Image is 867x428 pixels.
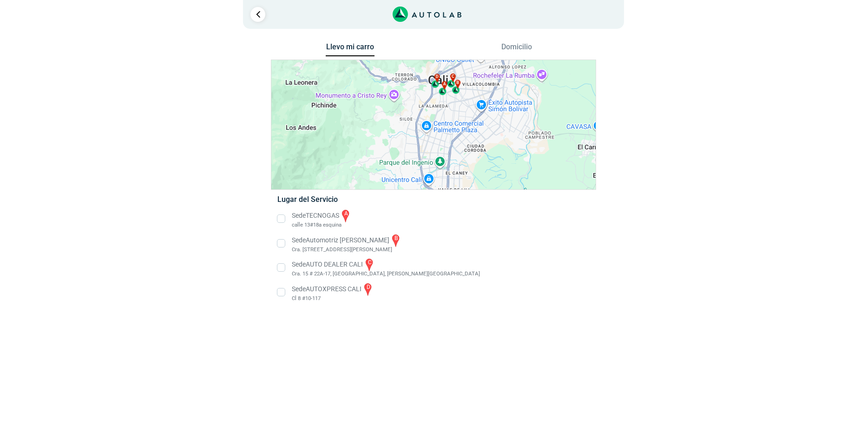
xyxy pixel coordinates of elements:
a: Ir al paso anterior [250,7,265,22]
span: a [443,81,446,87]
button: Llevo mi carro [326,42,374,57]
span: d [436,74,439,80]
button: Domicilio [493,42,541,56]
a: Link al sitio de autolab [393,9,462,18]
span: c [452,74,454,80]
span: b [456,80,459,86]
h5: Lugar del Servicio [277,195,589,204]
